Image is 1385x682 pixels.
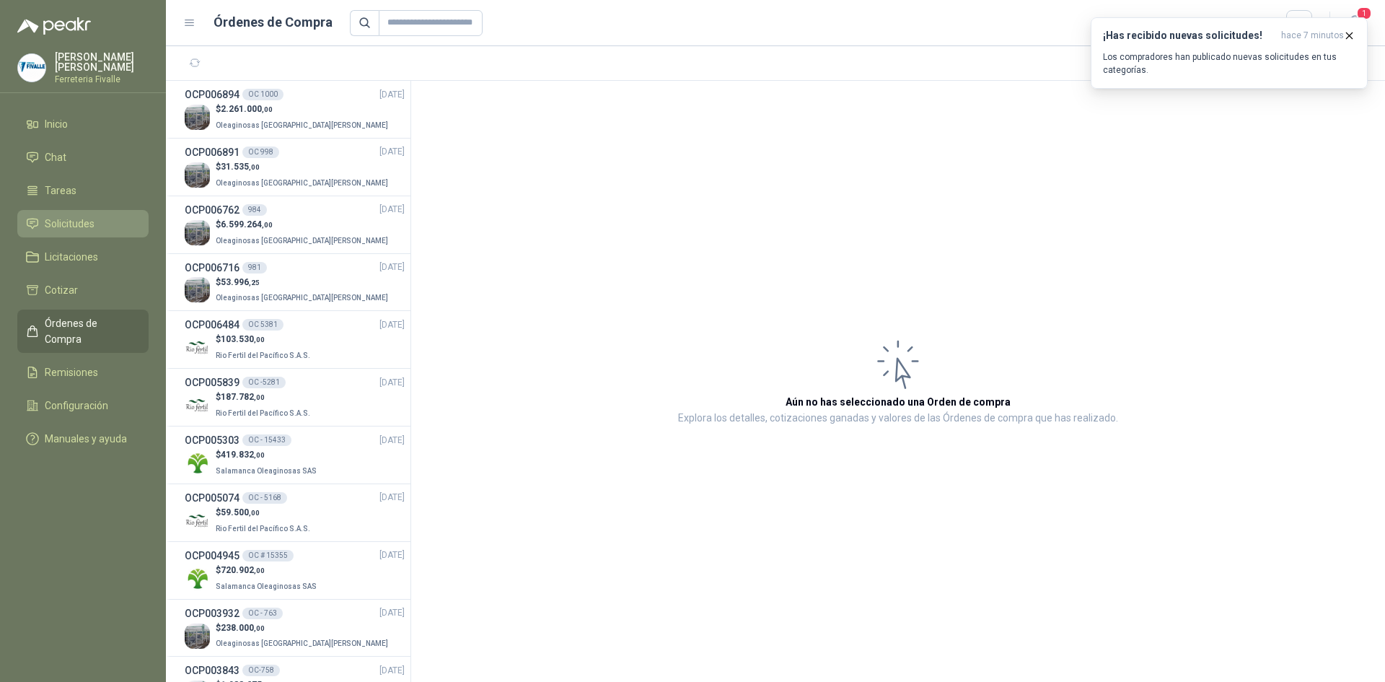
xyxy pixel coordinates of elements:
[221,277,260,287] span: 53.996
[221,104,273,114] span: 2.261.000
[242,147,279,158] div: OC 998
[216,564,320,577] p: $
[1091,17,1368,89] button: ¡Has recibido nuevas solicitudes!hace 7 minutos Los compradores han publicado nuevas solicitudes ...
[216,218,391,232] p: $
[214,12,333,32] h1: Órdenes de Compra
[254,393,265,401] span: ,00
[17,177,149,204] a: Tareas
[249,163,260,171] span: ,00
[185,260,239,276] h3: OCP006716
[17,310,149,353] a: Órdenes de Compra
[786,394,1011,410] h3: Aún no has seleccionado una Orden de compra
[216,351,310,359] span: Rio Fertil del Pacífico S.A.S.
[216,160,391,174] p: $
[242,608,283,619] div: OC - 763
[1103,30,1275,42] h3: ¡Has recibido nuevas solicitudes!
[45,282,78,298] span: Cotizar
[185,260,405,305] a: OCP006716981[DATE] Company Logo$53.996,25Oleaginosas [GEOGRAPHIC_DATA][PERSON_NAME]
[242,89,283,100] div: OC 1000
[249,509,260,517] span: ,00
[185,202,405,248] a: OCP006762984[DATE] Company Logo$6.599.264,00Oleaginosas [GEOGRAPHIC_DATA][PERSON_NAME]
[216,276,391,289] p: $
[185,317,405,362] a: OCP006484OC 5381[DATE] Company Logo$103.530,00Rio Fertil del Pacífico S.A.S.
[45,431,127,447] span: Manuales y ayuda
[379,491,405,504] span: [DATE]
[45,249,98,265] span: Licitaciones
[18,54,45,82] img: Company Logo
[379,548,405,562] span: [DATE]
[185,144,405,190] a: OCP006891OC 998[DATE] Company Logo$31.535,00Oleaginosas [GEOGRAPHIC_DATA][PERSON_NAME]
[45,149,66,165] span: Chat
[185,105,210,130] img: Company Logo
[185,548,239,564] h3: OCP004945
[185,375,405,420] a: OCP005839OC -5281[DATE] Company Logo$187.782,00Rio Fertil del Pacífico S.A.S.
[1281,30,1344,42] span: hace 7 minutos
[185,663,239,678] h3: OCP003843
[185,335,210,360] img: Company Logo
[17,110,149,138] a: Inicio
[1103,51,1355,76] p: Los compradores han publicado nuevas solicitudes en tus categorías.
[262,105,273,113] span: ,00
[379,606,405,620] span: [DATE]
[242,262,267,274] div: 981
[242,204,267,216] div: 984
[221,623,265,633] span: 238.000
[17,243,149,271] a: Licitaciones
[249,279,260,287] span: ,25
[55,75,149,84] p: Ferreteria Fivalle
[221,162,260,172] span: 31.535
[17,392,149,419] a: Configuración
[221,507,260,517] span: 59.500
[185,606,239,621] h3: OCP003932
[242,319,283,331] div: OC 5381
[185,375,239,390] h3: OCP005839
[242,434,291,446] div: OC - 15433
[185,508,210,533] img: Company Logo
[216,639,388,647] span: Oleaginosas [GEOGRAPHIC_DATA][PERSON_NAME]
[185,490,239,506] h3: OCP005074
[17,210,149,237] a: Solicitudes
[185,624,210,649] img: Company Logo
[45,398,108,414] span: Configuración
[379,434,405,447] span: [DATE]
[185,277,210,302] img: Company Logo
[216,121,388,129] span: Oleaginosas [GEOGRAPHIC_DATA][PERSON_NAME]
[185,432,239,448] h3: OCP005303
[221,334,265,344] span: 103.530
[379,261,405,274] span: [DATE]
[45,364,98,380] span: Remisiones
[216,390,313,404] p: $
[216,448,320,462] p: $
[185,566,210,591] img: Company Logo
[45,183,76,198] span: Tareas
[185,606,405,651] a: OCP003932OC - 763[DATE] Company Logo$238.000,00Oleaginosas [GEOGRAPHIC_DATA][PERSON_NAME]
[216,179,388,187] span: Oleaginosas [GEOGRAPHIC_DATA][PERSON_NAME]
[216,333,313,346] p: $
[17,276,149,304] a: Cotizar
[185,202,239,218] h3: OCP006762
[185,432,405,478] a: OCP005303OC - 15433[DATE] Company Logo$419.832,00Salamanca Oleaginosas SAS
[216,237,388,245] span: Oleaginosas [GEOGRAPHIC_DATA][PERSON_NAME]
[185,548,405,593] a: OCP004945OC # 15355[DATE] Company Logo$720.902,00Salamanca Oleaginosas SAS
[185,144,239,160] h3: OCP006891
[216,294,388,302] span: Oleaginosas [GEOGRAPHIC_DATA][PERSON_NAME]
[17,144,149,171] a: Chat
[216,467,317,475] span: Salamanca Oleaginosas SAS
[379,664,405,678] span: [DATE]
[379,203,405,217] span: [DATE]
[254,624,265,632] span: ,00
[17,359,149,386] a: Remisiones
[185,87,239,102] h3: OCP006894
[242,665,280,676] div: OC-758
[221,450,265,460] span: 419.832
[185,87,405,132] a: OCP006894OC 1000[DATE] Company Logo$2.261.000,00Oleaginosas [GEOGRAPHIC_DATA][PERSON_NAME]
[379,318,405,332] span: [DATE]
[221,565,265,575] span: 720.902
[254,567,265,574] span: ,00
[216,525,310,533] span: Rio Fertil del Pacífico S.A.S.
[185,317,239,333] h3: OCP006484
[216,102,391,116] p: $
[45,315,135,347] span: Órdenes de Compra
[216,506,313,520] p: $
[55,52,149,72] p: [PERSON_NAME] [PERSON_NAME]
